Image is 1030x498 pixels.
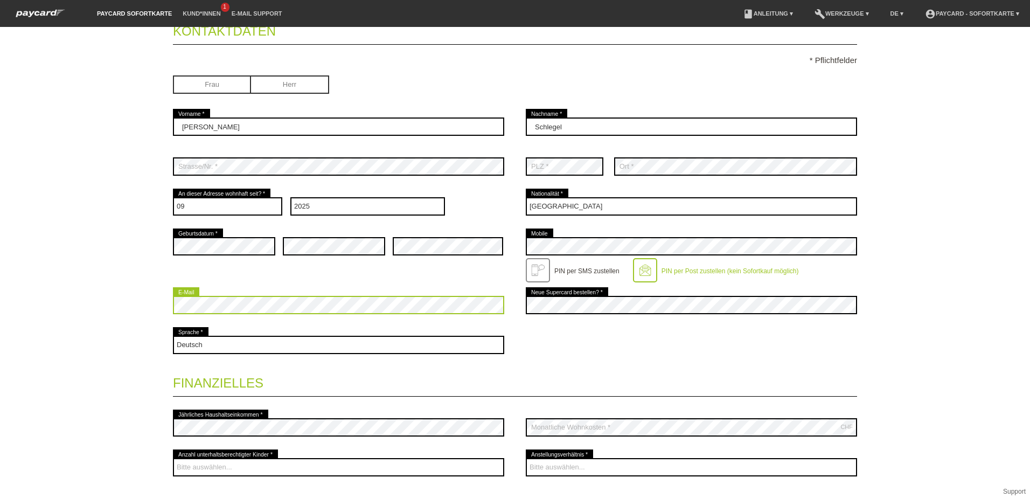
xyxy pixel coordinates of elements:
a: Support [1003,488,1026,495]
a: E-Mail Support [226,10,288,17]
a: paycard Sofortkarte [11,12,70,20]
i: account_circle [925,9,936,19]
div: CHF [840,424,853,430]
legend: Kontaktdaten [173,13,857,45]
legend: Finanzielles [173,365,857,397]
p: * Pflichtfelder [173,56,857,65]
i: book [743,9,754,19]
label: PIN per Post zustellen (kein Sofortkauf möglich) [662,267,799,275]
i: build [815,9,825,19]
a: Kund*innen [177,10,226,17]
span: 1 [221,3,229,12]
a: paycard Sofortkarte [92,10,177,17]
img: paycard Sofortkarte [11,8,70,19]
a: bookAnleitung ▾ [737,10,798,17]
a: DE ▾ [885,10,909,17]
a: account_circlepaycard - Sofortkarte ▾ [920,10,1025,17]
a: buildWerkzeuge ▾ [809,10,874,17]
label: PIN per SMS zustellen [554,267,620,275]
